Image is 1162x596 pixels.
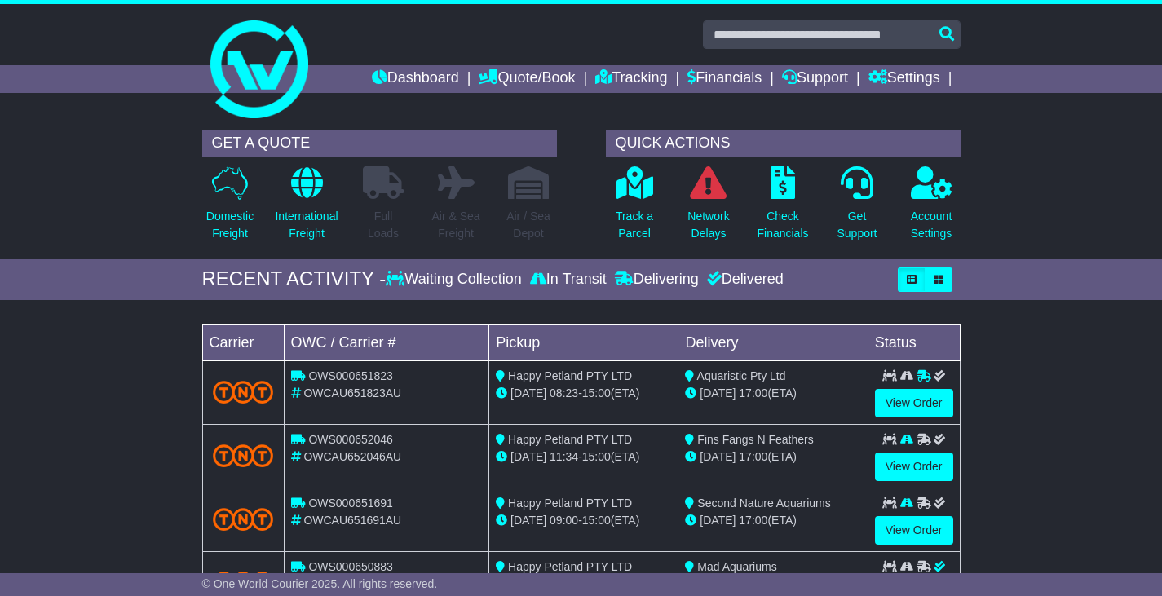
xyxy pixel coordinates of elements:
[308,433,393,446] span: OWS000652046
[875,516,953,545] a: View Order
[697,433,813,446] span: Fins Fangs N Feathers
[303,514,401,527] span: OWCAU651691AU
[496,512,671,529] div: - (ETA)
[739,514,767,527] span: 17:00
[756,166,809,251] a: CheckFinancials
[274,166,338,251] a: InternationalFreight
[582,514,611,527] span: 15:00
[685,448,860,466] div: (ETA)
[910,166,953,251] a: AccountSettings
[275,208,338,242] p: International Freight
[496,385,671,402] div: - (ETA)
[510,514,546,527] span: [DATE]
[202,130,557,157] div: GET A QUOTE
[582,386,611,400] span: 15:00
[836,166,877,251] a: GetSupport
[202,324,284,360] td: Carrier
[700,450,736,463] span: [DATE]
[616,208,653,242] p: Track a Parcel
[703,271,784,289] div: Delivered
[700,514,736,527] span: [DATE]
[508,369,632,382] span: Happy Petland PTY LTD
[431,208,479,242] p: Air & Sea Freight
[687,65,762,93] a: Financials
[489,324,678,360] td: Pickup
[386,271,525,289] div: Waiting Collection
[508,433,632,446] span: Happy Petland PTY LTD
[202,267,387,291] div: RECENT ACTIVITY -
[875,453,953,481] a: View Order
[697,560,776,573] span: Mad Aquariums
[687,208,729,242] p: Network Delays
[496,448,671,466] div: - (ETA)
[372,65,459,93] a: Dashboard
[868,65,940,93] a: Settings
[739,450,767,463] span: 17:00
[757,208,808,242] p: Check Financials
[550,386,578,400] span: 08:23
[678,324,868,360] td: Delivery
[202,577,438,590] span: © One World Courier 2025. All rights reserved.
[363,208,404,242] p: Full Loads
[911,208,952,242] p: Account Settings
[606,130,961,157] div: QUICK ACTIONS
[508,560,632,573] span: Happy Petland PTY LTD
[526,271,611,289] div: In Transit
[595,65,667,93] a: Tracking
[782,65,848,93] a: Support
[479,65,575,93] a: Quote/Book
[615,166,654,251] a: Track aParcel
[582,450,611,463] span: 15:00
[206,208,254,242] p: Domestic Freight
[875,389,953,417] a: View Order
[685,385,860,402] div: (ETA)
[510,386,546,400] span: [DATE]
[508,497,632,510] span: Happy Petland PTY LTD
[308,560,393,573] span: OWS000650883
[213,381,274,403] img: TNT_Domestic.png
[213,444,274,466] img: TNT_Domestic.png
[868,324,960,360] td: Status
[837,208,877,242] p: Get Support
[611,271,703,289] div: Delivering
[303,386,401,400] span: OWCAU651823AU
[205,166,254,251] a: DomesticFreight
[685,512,860,529] div: (ETA)
[550,514,578,527] span: 09:00
[506,208,550,242] p: Air / Sea Depot
[213,508,274,530] img: TNT_Domestic.png
[739,386,767,400] span: 17:00
[697,369,786,382] span: Aquaristic Pty Ltd
[697,497,830,510] span: Second Nature Aquariums
[303,450,401,463] span: OWCAU652046AU
[213,572,274,594] img: TNT_Domestic.png
[700,386,736,400] span: [DATE]
[510,450,546,463] span: [DATE]
[308,369,393,382] span: OWS000651823
[550,450,578,463] span: 11:34
[687,166,730,251] a: NetworkDelays
[308,497,393,510] span: OWS000651691
[284,324,489,360] td: OWC / Carrier #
